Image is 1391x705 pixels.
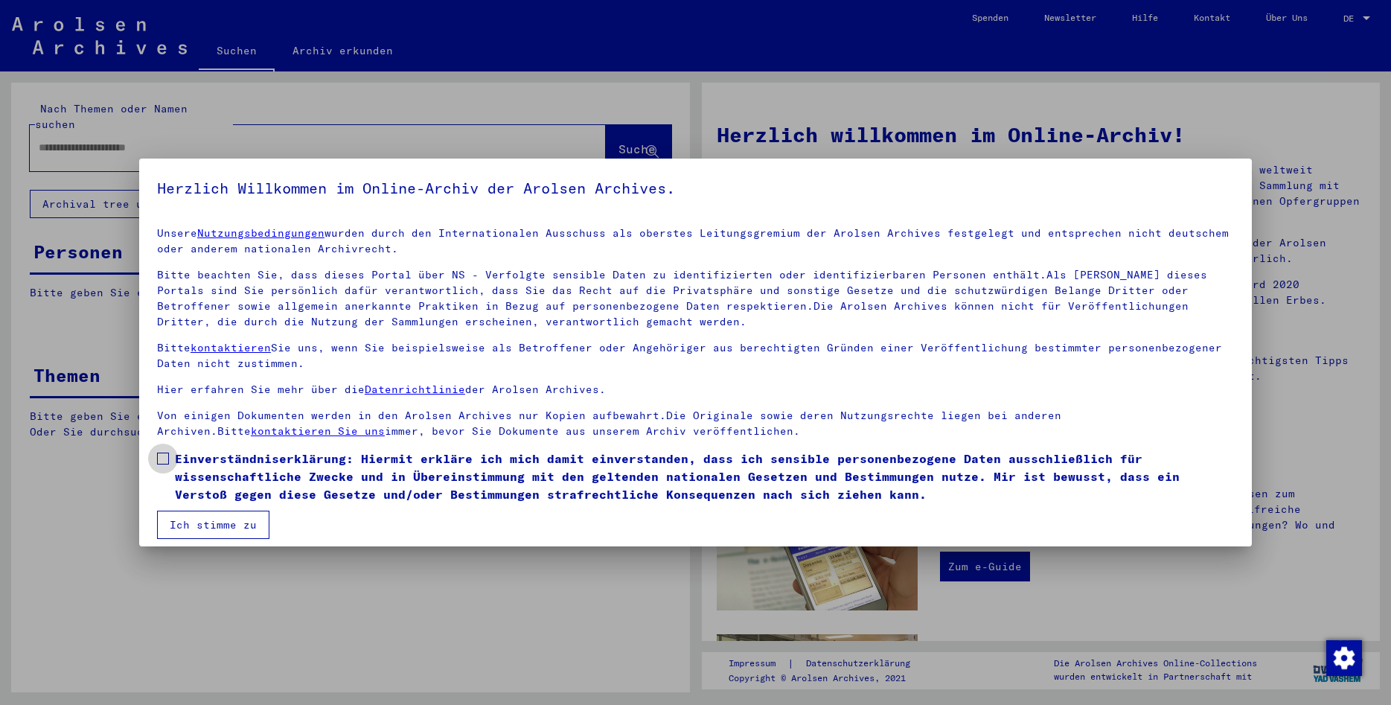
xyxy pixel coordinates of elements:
[1326,640,1362,676] img: Zustimmung ändern
[365,383,465,396] a: Datenrichtlinie
[157,511,269,539] button: Ich stimme zu
[157,408,1234,439] p: Von einigen Dokumenten werden in den Arolsen Archives nur Kopien aufbewahrt.Die Originale sowie d...
[157,176,1234,200] h5: Herzlich Willkommen im Online-Archiv der Arolsen Archives.
[157,382,1234,398] p: Hier erfahren Sie mehr über die der Arolsen Archives.
[157,226,1234,257] p: Unsere wurden durch den Internationalen Ausschuss als oberstes Leitungsgremium der Arolsen Archiv...
[197,226,324,240] a: Nutzungsbedingungen
[157,340,1234,371] p: Bitte Sie uns, wenn Sie beispielsweise als Betroffener oder Angehöriger aus berechtigten Gründen ...
[175,450,1234,503] span: Einverständniserklärung: Hiermit erkläre ich mich damit einverstanden, dass ich sensible personen...
[157,267,1234,330] p: Bitte beachten Sie, dass dieses Portal über NS - Verfolgte sensible Daten zu identifizierten oder...
[251,424,385,438] a: kontaktieren Sie uns
[191,341,271,354] a: kontaktieren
